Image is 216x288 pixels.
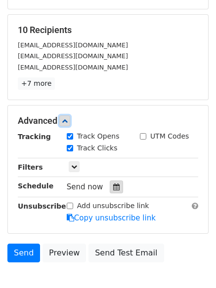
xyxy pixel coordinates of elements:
a: Copy unsubscribe link [67,214,156,222]
small: [EMAIL_ADDRESS][DOMAIN_NAME] [18,52,128,60]
small: [EMAIL_ADDRESS][DOMAIN_NAME] [18,41,128,49]
label: Track Clicks [77,143,118,153]
iframe: Chat Widget [167,241,216,288]
a: Send [7,244,40,262]
span: Send now [67,182,103,191]
a: +7 more [18,77,55,90]
label: Add unsubscribe link [77,201,149,211]
label: Track Opens [77,131,120,142]
strong: Filters [18,163,43,171]
label: UTM Codes [150,131,189,142]
strong: Schedule [18,182,53,190]
h5: 10 Recipients [18,25,198,36]
h5: Advanced [18,115,198,126]
strong: Tracking [18,133,51,141]
a: Send Test Email [88,244,164,262]
strong: Unsubscribe [18,202,66,210]
a: Preview [43,244,86,262]
small: [EMAIL_ADDRESS][DOMAIN_NAME] [18,64,128,71]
